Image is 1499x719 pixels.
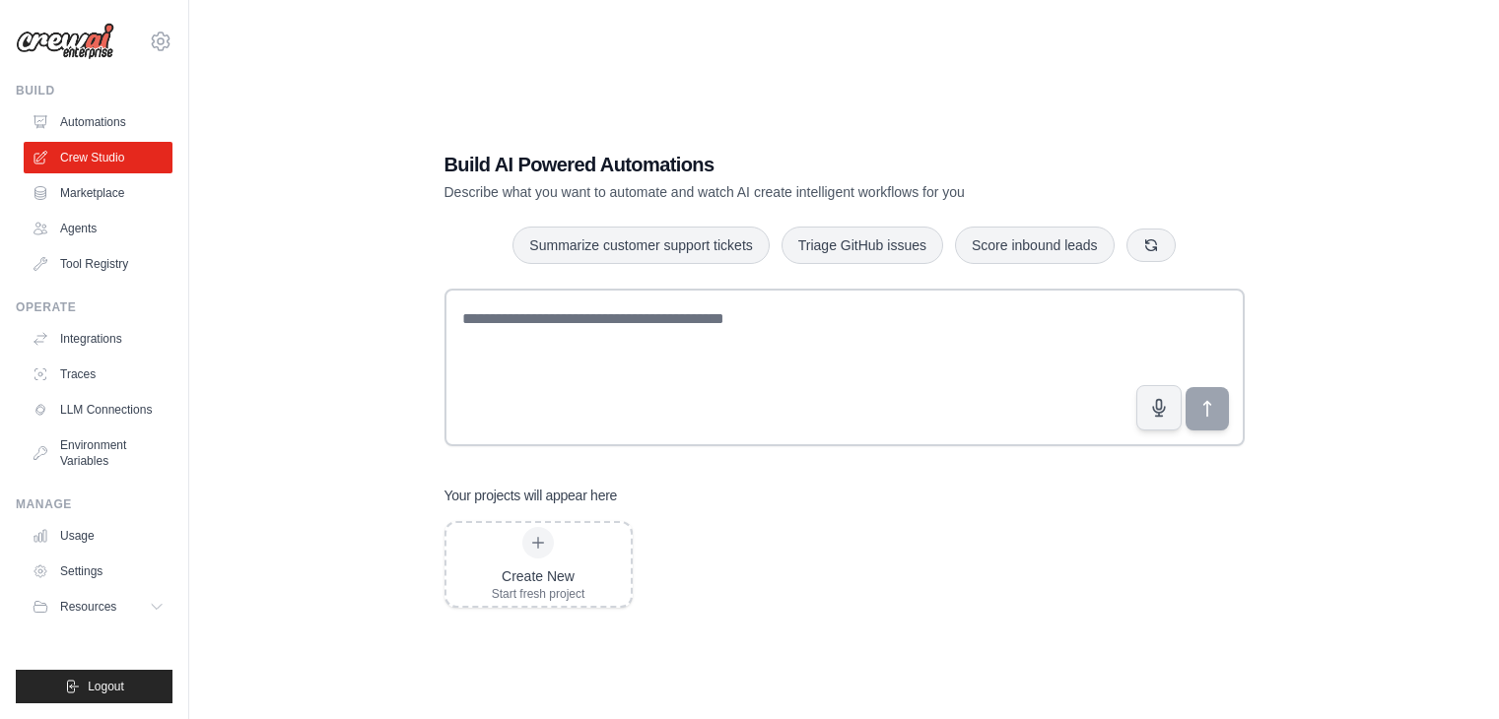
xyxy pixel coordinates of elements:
[16,670,172,703] button: Logout
[782,227,943,264] button: Triage GitHub issues
[24,142,172,173] a: Crew Studio
[16,299,172,315] div: Operate
[24,177,172,209] a: Marketplace
[24,556,172,587] a: Settings
[24,591,172,622] button: Resources
[444,486,618,505] h3: Your projects will appear here
[24,394,172,425] a: LLM Connections
[16,83,172,98] div: Build
[512,227,769,264] button: Summarize customer support tickets
[24,520,172,552] a: Usage
[444,182,1107,202] p: Describe what you want to automate and watch AI create intelligent workflows for you
[24,213,172,244] a: Agents
[60,599,116,615] span: Resources
[88,679,124,694] span: Logout
[444,151,1107,178] h1: Build AI Powered Automations
[24,323,172,355] a: Integrations
[955,227,1115,264] button: Score inbound leads
[16,496,172,512] div: Manage
[24,429,172,477] a: Environment Variables
[492,566,585,586] div: Create New
[24,248,172,280] a: Tool Registry
[16,23,114,60] img: Logo
[24,359,172,390] a: Traces
[1136,385,1182,430] button: Click to speak your automation idea
[24,106,172,138] a: Automations
[1126,229,1176,262] button: Get new suggestions
[492,586,585,602] div: Start fresh project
